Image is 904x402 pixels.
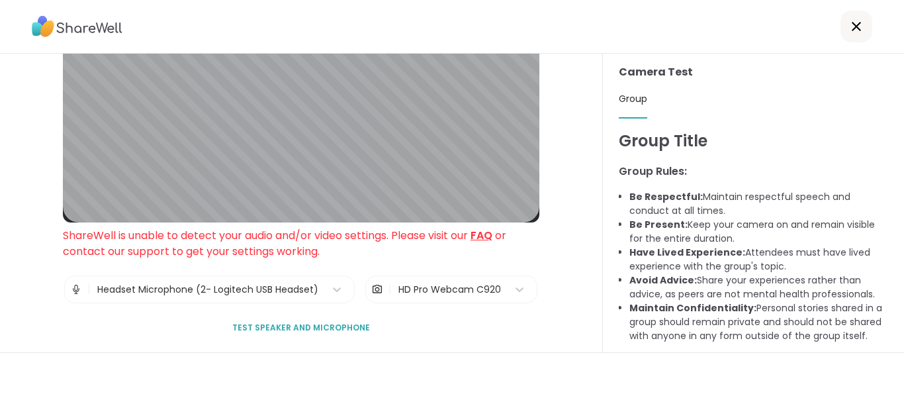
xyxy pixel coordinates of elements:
[629,274,697,287] b: Avoid Advice:
[87,276,91,303] span: |
[70,276,82,303] img: Microphone
[32,11,122,42] img: ShareWell Logo
[619,92,647,105] span: Group
[471,228,492,243] a: FAQ
[619,164,888,179] h3: Group Rules:
[629,218,688,231] b: Be Present:
[629,246,888,274] li: Attendees must have lived experience with the group's topic.
[232,322,370,334] span: Test speaker and microphone
[629,190,703,203] b: Be Respectful:
[629,218,888,246] li: Keep your camera on and remain visible for the entire duration.
[629,274,888,301] li: Share your experiences rather than advice, as peers are not mental health professionals.
[629,301,888,343] li: Personal stories shared in a group should remain private and should not be shared with anyone in ...
[629,246,745,259] b: Have Lived Experience:
[398,283,501,297] div: HD Pro Webcam C920
[629,190,888,218] li: Maintain respectful speech and conduct at all times.
[227,314,375,342] button: Test speaker and microphone
[629,301,756,315] b: Maintain Confidentiality:
[388,276,392,303] span: |
[619,129,888,153] h1: Group Title
[371,276,383,303] img: Camera
[619,64,888,80] h3: Camera Test
[63,228,506,259] span: ShareWell is unable to detect your audio and/or video settings. Please visit our or contact our s...
[97,283,318,297] div: Headset Microphone (2- Logitech USB Headset)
